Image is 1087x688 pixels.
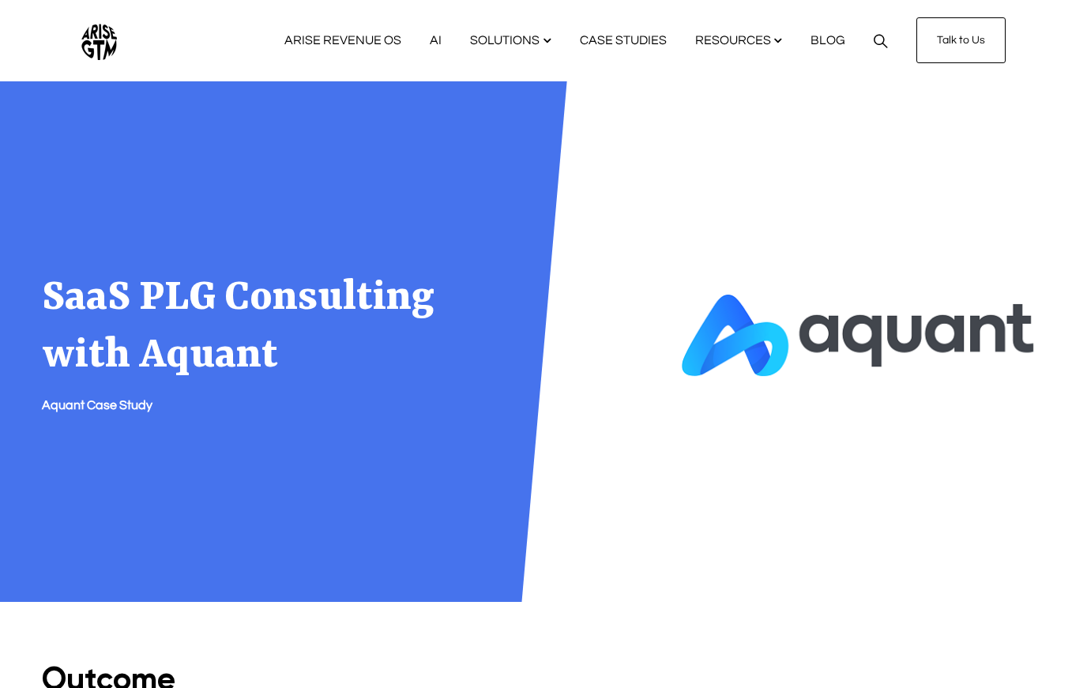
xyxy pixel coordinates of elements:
a: CASE STUDIES [566,7,681,74]
span: RESOURCES [695,32,771,50]
h1: SaaS PLG Consulting with Aquant [42,269,437,385]
a: RESOURCES [681,7,797,74]
a: BLOG [796,7,859,74]
img: aquant_logo [682,295,1045,388]
a: Talk to Us [916,17,1006,63]
span: SOLUTIONS [470,32,540,50]
a: SOLUTIONS [456,7,566,74]
a: ARISE REVENUE OS [270,7,416,74]
a: AI [416,7,456,74]
img: ARISE GTM logo [81,21,117,60]
div: Aquant Case Study [42,397,397,413]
